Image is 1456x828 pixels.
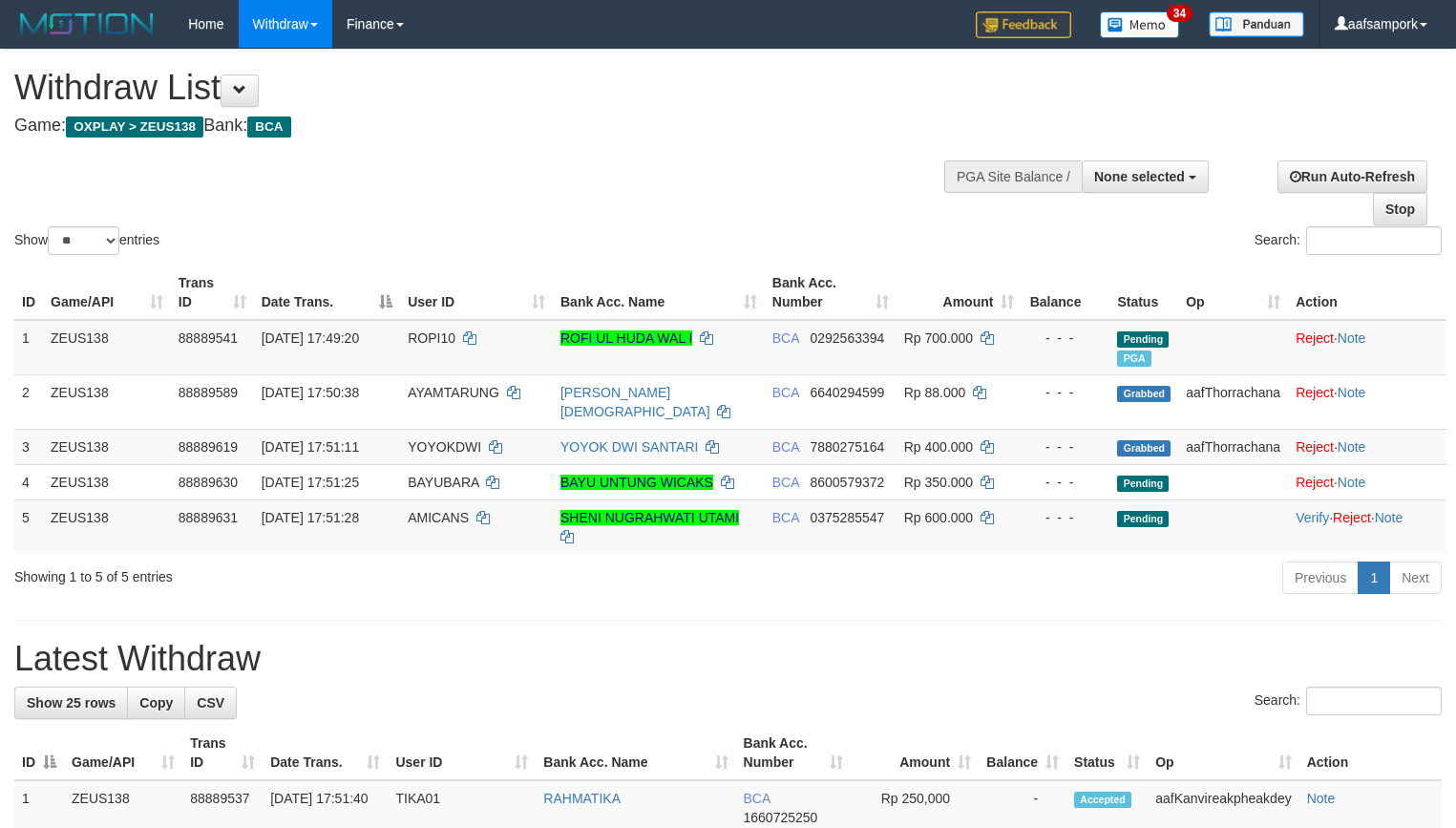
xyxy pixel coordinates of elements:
div: - - - [1029,473,1102,492]
span: 88889589 [179,385,238,400]
th: Game/API: activate to sort column ascending [43,265,171,320]
td: ZEUS138 [43,464,171,499]
td: · [1288,464,1446,499]
span: Pending [1117,511,1169,527]
td: aafThorrachana [1178,374,1288,429]
div: Showing 1 to 5 of 5 entries [14,560,592,586]
span: BCA [772,385,799,400]
th: Bank Acc. Number: activate to sort column ascending [736,726,851,780]
span: [DATE] 17:51:11 [262,439,359,455]
span: 88889630 [179,475,238,490]
span: Pending [1117,331,1169,348]
span: Rp 600.000 [904,510,973,525]
a: Note [1307,791,1336,806]
td: 5 [14,499,43,554]
a: Verify [1296,510,1329,525]
th: Balance: activate to sort column ascending [979,726,1066,780]
td: · · [1288,499,1446,554]
span: AMICANS [408,510,469,525]
span: BCA [772,475,799,490]
td: 1 [14,320,43,375]
img: MOTION_logo.png [14,10,159,38]
a: BAYU UNTUNG WICAKS [560,475,713,490]
span: [DATE] 17:49:20 [262,330,359,346]
th: User ID: activate to sort column ascending [388,726,536,780]
a: Next [1389,562,1442,594]
h1: Latest Withdraw [14,640,1442,678]
th: User ID: activate to sort column ascending [400,265,553,320]
a: Reject [1296,475,1334,490]
img: Button%20Memo.svg [1100,11,1180,38]
a: Note [1375,510,1403,525]
a: Reject [1296,439,1334,455]
th: Action [1299,726,1442,780]
span: Pending [1117,476,1169,492]
span: Copy 8600579372 to clipboard [810,475,884,490]
th: Trans ID: activate to sort column ascending [171,265,254,320]
span: None selected [1094,169,1185,184]
th: Balance [1022,265,1109,320]
span: AYAMTARUNG [408,385,499,400]
span: Accepted [1074,792,1131,808]
input: Search: [1306,226,1442,255]
a: Note [1338,385,1366,400]
th: Status [1109,265,1178,320]
a: Note [1338,439,1366,455]
label: Search: [1255,687,1442,715]
div: PGA Site Balance / [944,160,1082,193]
a: Reject [1296,330,1334,346]
a: RAHMATIKA [543,791,621,806]
a: Note [1338,475,1366,490]
span: [DATE] 17:51:25 [262,475,359,490]
a: Reject [1333,510,1371,525]
th: Bank Acc. Name: activate to sort column ascending [536,726,735,780]
td: aafThorrachana [1178,429,1288,464]
span: 88889631 [179,510,238,525]
th: Op: activate to sort column ascending [1178,265,1288,320]
a: SHENI NUGRAHWATI UTAMI [560,510,739,525]
th: Date Trans.: activate to sort column ascending [263,726,388,780]
span: 88889541 [179,330,238,346]
td: 3 [14,429,43,464]
a: [PERSON_NAME][DEMOGRAPHIC_DATA] [560,385,710,419]
th: Amount: activate to sort column ascending [851,726,980,780]
span: Rp 700.000 [904,330,973,346]
a: Reject [1296,385,1334,400]
span: Rp 350.000 [904,475,973,490]
select: Showentries [48,226,119,255]
td: ZEUS138 [43,374,171,429]
span: Grabbed [1117,440,1171,456]
th: Trans ID: activate to sort column ascending [182,726,263,780]
input: Search: [1306,687,1442,715]
img: panduan.png [1209,11,1304,37]
a: CSV [184,687,237,719]
a: 1 [1358,562,1390,594]
span: BCA [772,510,799,525]
span: CSV [197,695,224,711]
th: ID [14,265,43,320]
img: Feedback.jpg [976,11,1071,38]
a: Note [1338,330,1366,346]
span: Copy 0292563394 to clipboard [810,330,884,346]
td: · [1288,429,1446,464]
a: ROFI UL HUDA WAL I [560,330,692,346]
span: ROPI10 [408,330,455,346]
th: Bank Acc. Name: activate to sort column ascending [553,265,765,320]
span: Copy 7880275164 to clipboard [810,439,884,455]
td: ZEUS138 [43,320,171,375]
a: Run Auto-Refresh [1277,160,1427,193]
span: BCA [772,439,799,455]
span: [DATE] 17:51:28 [262,510,359,525]
a: Previous [1282,562,1359,594]
span: Copy [139,695,173,711]
span: 34 [1167,5,1192,22]
span: OXPLAY > ZEUS138 [66,117,203,138]
th: Bank Acc. Number: activate to sort column ascending [765,265,897,320]
span: Copy 6640294599 to clipboard [810,385,884,400]
a: Stop [1373,193,1427,225]
label: Search: [1255,226,1442,255]
span: Show 25 rows [27,695,116,711]
span: Rp 400.000 [904,439,973,455]
span: Rp 88.000 [904,385,966,400]
a: Copy [127,687,185,719]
